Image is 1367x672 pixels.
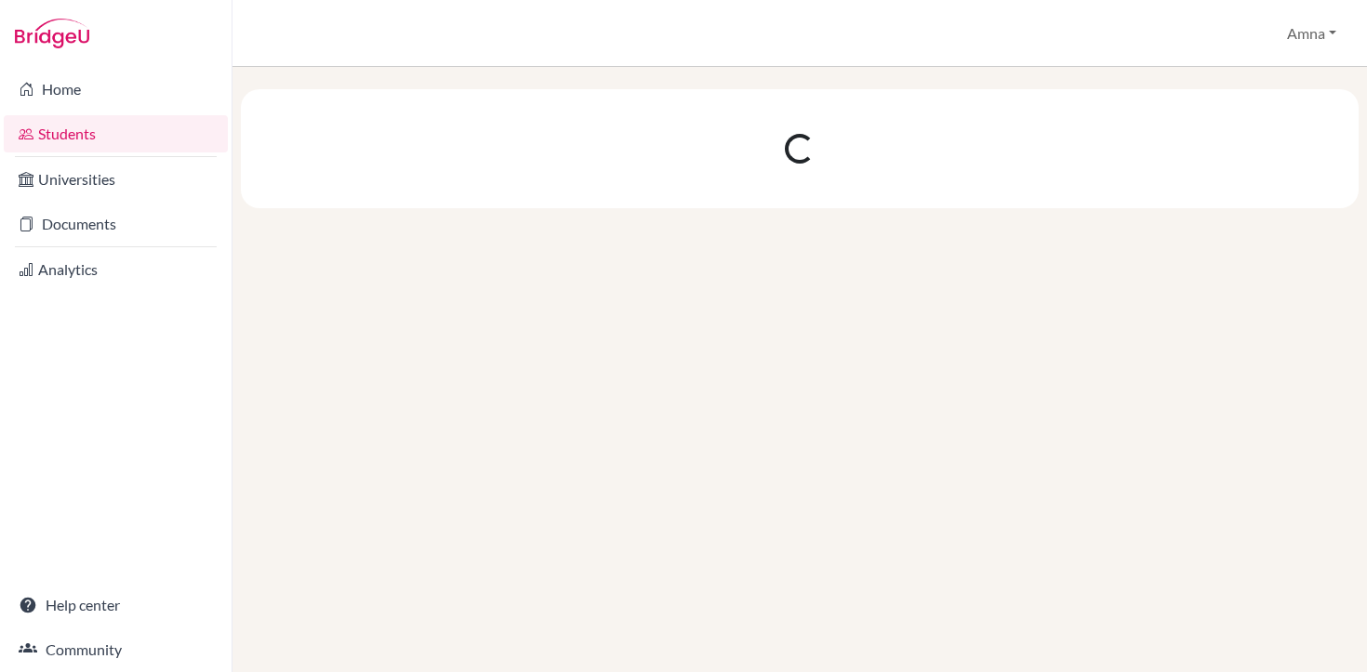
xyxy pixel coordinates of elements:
a: Universities [4,161,228,198]
a: Analytics [4,251,228,288]
a: Documents [4,205,228,243]
a: Community [4,631,228,668]
a: Help center [4,586,228,624]
img: Bridge-U [15,19,89,48]
a: Students [4,115,228,152]
a: Home [4,71,228,108]
button: Amna [1279,16,1345,51]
